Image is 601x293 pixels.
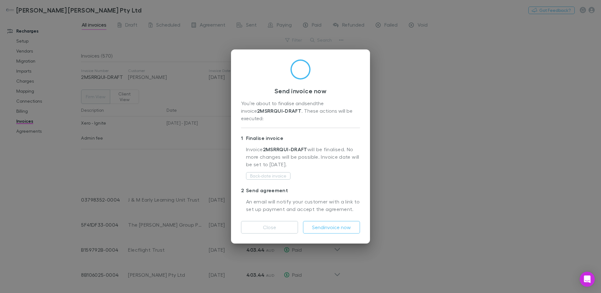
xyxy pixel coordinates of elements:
[241,221,298,234] button: Close
[580,272,595,287] div: Open Intercom Messenger
[257,108,301,114] strong: 2MSRRQUI-DRAFT
[246,146,360,171] p: Invoice will be finalised. No more changes will be possible. Invoice date will be set to [DATE] .
[241,133,360,143] p: Finalise invoice
[241,100,360,123] div: You’re about to finalise and send the invoice . These actions will be executed:
[303,221,360,234] button: Sendinvoice now
[246,198,360,213] p: An email will notify your customer with a link to set up payment and accept the agreement.
[241,185,360,195] p: Send agreement
[241,87,360,95] h3: Send invoice now
[241,134,246,142] div: 1
[263,146,307,152] strong: 2MSRRQUI-DRAFT
[246,172,290,180] button: Back-date invoice
[241,187,246,194] div: 2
